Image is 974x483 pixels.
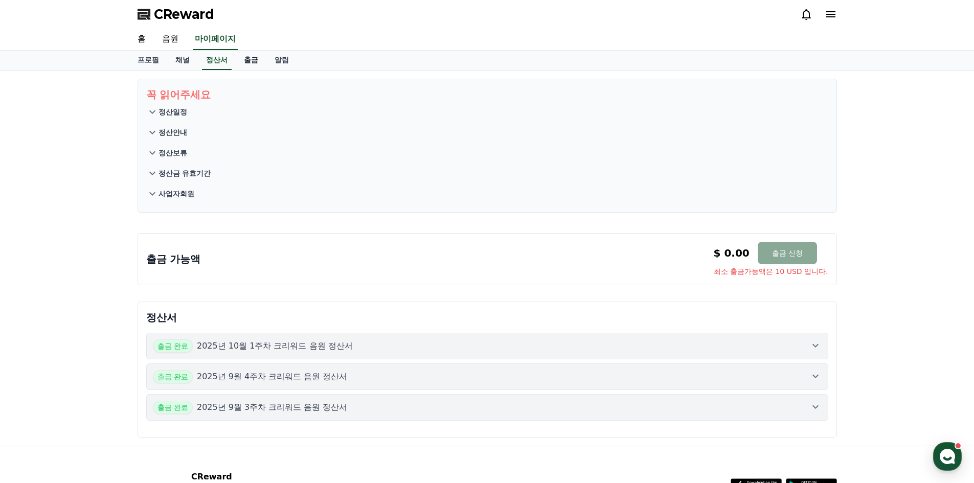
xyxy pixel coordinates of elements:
p: 꼭 읽어주세요 [146,87,828,102]
span: 홈 [32,339,38,348]
p: $ 0.00 [714,246,750,260]
p: 2025년 9월 3주차 크리워드 음원 정산서 [197,401,348,413]
p: 2025년 10월 1주차 크리워드 음원 정산서 [197,340,353,352]
a: 마이페이지 [193,29,238,50]
p: 정산보류 [158,148,187,158]
span: 설정 [158,339,170,348]
span: 최소 출금가능액은 10 USD 입니다. [714,266,828,277]
a: CReward [138,6,214,22]
button: 출금 완료 2025년 10월 1주차 크리워드 음원 정산서 [146,333,828,359]
button: 정산금 유효기간 [146,163,828,183]
p: 출금 가능액 [146,252,201,266]
a: 알림 [266,51,297,70]
button: 출금 완료 2025년 9월 4주차 크리워드 음원 정산서 [146,363,828,390]
span: CReward [154,6,214,22]
span: 출금 완료 [153,401,193,414]
button: 정산일정 [146,102,828,122]
a: 정산서 [202,51,232,70]
p: 정산안내 [158,127,187,137]
p: 사업자회원 [158,189,194,199]
span: 출금 완료 [153,370,193,383]
p: 정산일정 [158,107,187,117]
p: CReward [191,471,316,483]
a: 홈 [129,29,154,50]
p: 2025년 9월 4주차 크리워드 음원 정산서 [197,371,348,383]
button: 정산안내 [146,122,828,143]
a: 홈 [3,324,67,350]
span: 출금 완료 [153,339,193,353]
p: 정산금 유효기간 [158,168,211,178]
button: 출금 완료 2025년 9월 3주차 크리워드 음원 정산서 [146,394,828,421]
a: 음원 [154,29,187,50]
p: 정산서 [146,310,828,325]
a: 설정 [132,324,196,350]
a: 채널 [167,51,198,70]
button: 정산보류 [146,143,828,163]
button: 사업자회원 [146,183,828,204]
span: 대화 [94,340,106,348]
button: 출금 신청 [758,242,817,264]
a: 프로필 [129,51,167,70]
a: 출금 [236,51,266,70]
a: 대화 [67,324,132,350]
